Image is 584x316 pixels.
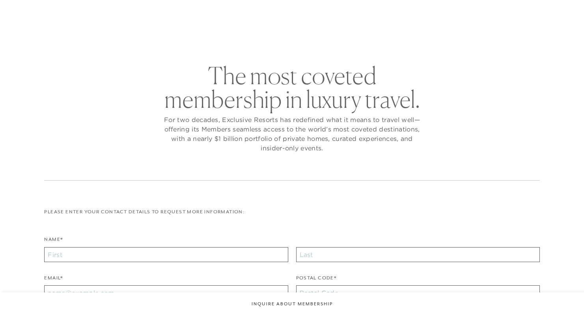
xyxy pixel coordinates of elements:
[296,285,540,300] input: Postal Code
[296,274,337,286] label: Postal Code*
[44,236,63,247] label: Name*
[296,247,540,262] input: Last
[44,208,539,216] p: Please enter your contact details to request more information:
[162,64,422,111] h2: The most coveted membership in luxury travel.
[44,274,63,286] label: Email*
[44,285,288,300] input: name@example.com
[549,9,560,15] button: Open navigation
[162,115,422,153] p: For two decades, Exclusive Resorts has redefined what it means to travel well—offering its Member...
[44,247,288,262] input: First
